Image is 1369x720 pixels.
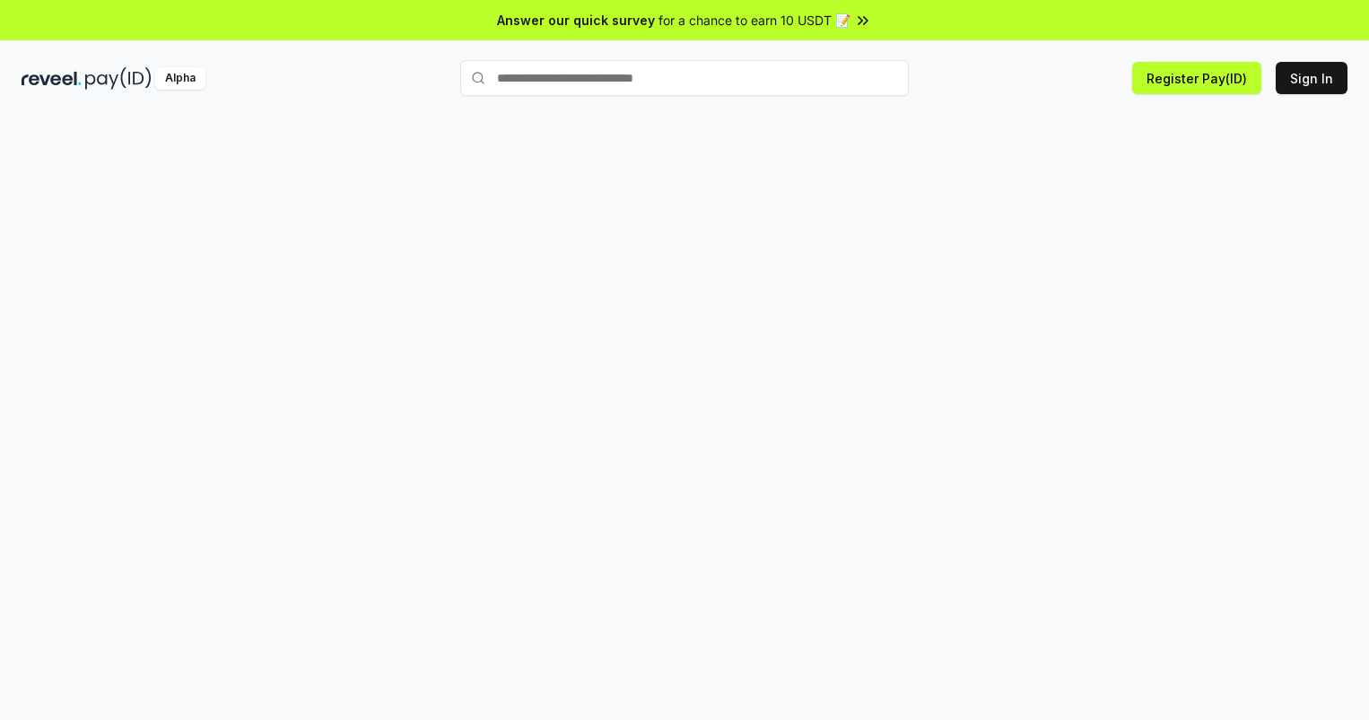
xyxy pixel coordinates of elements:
[1132,62,1261,94] button: Register Pay(ID)
[155,67,205,90] div: Alpha
[658,11,850,30] span: for a chance to earn 10 USDT 📝
[1276,62,1347,94] button: Sign In
[22,67,82,90] img: reveel_dark
[497,11,655,30] span: Answer our quick survey
[85,67,152,90] img: pay_id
